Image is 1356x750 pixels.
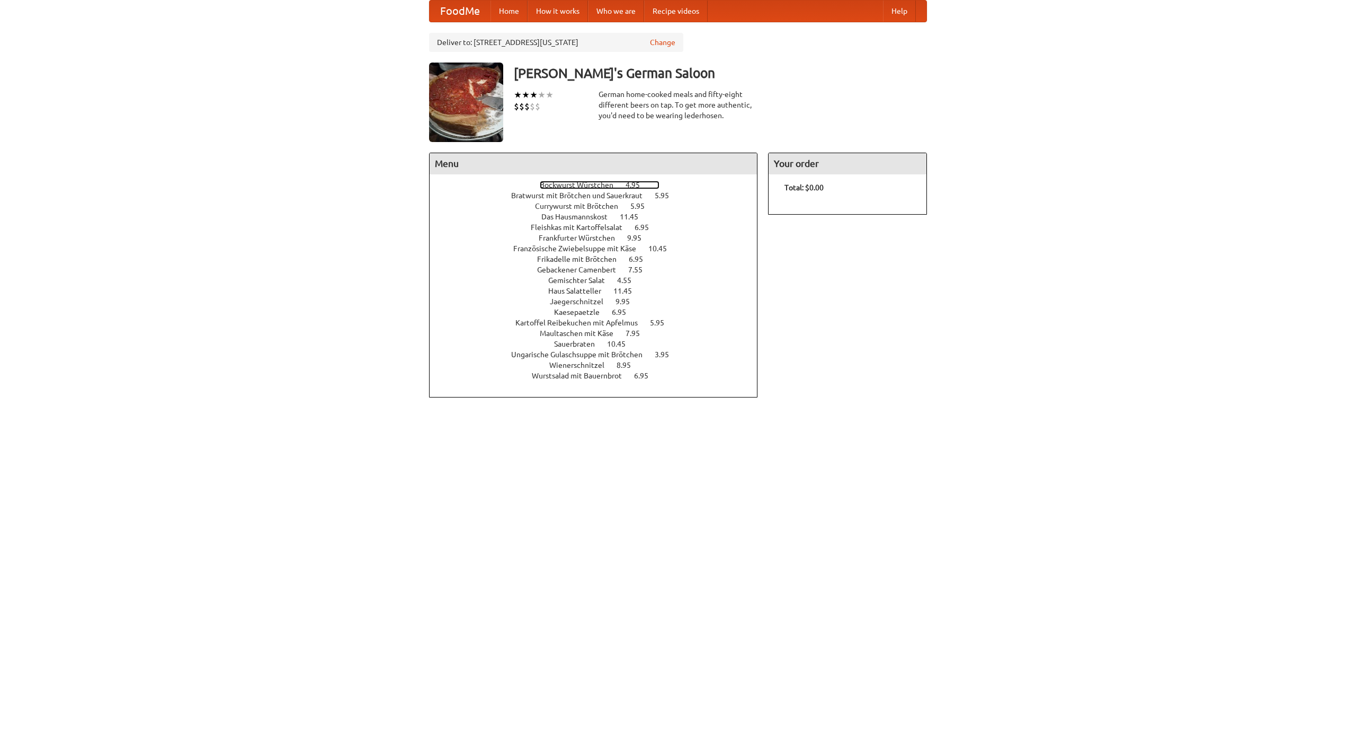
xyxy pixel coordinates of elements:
[532,372,632,380] span: Wurstsalad mit Bauernbrot
[626,329,650,338] span: 7.95
[548,287,612,295] span: Haus Salatteller
[530,101,535,112] li: $
[511,191,689,200] a: Bratwurst mit Brötchen und Sauerkraut 5.95
[541,213,658,221] a: Das Hausmannskost 11.45
[626,181,650,189] span: 4.95
[538,89,546,101] li: ★
[627,234,652,242] span: 9.95
[539,234,661,242] a: Frankfurter Würstchen 9.95
[540,181,624,189] span: Bockwurst Würstchen
[541,213,618,221] span: Das Hausmannskost
[655,191,680,200] span: 5.95
[540,329,659,338] a: Maultaschen mit Käse 7.95
[612,308,637,316] span: 6.95
[511,191,653,200] span: Bratwurst mit Brötchen und Sauerkraut
[548,276,651,285] a: Gemischter Salat 4.55
[630,202,655,210] span: 5.95
[635,223,659,232] span: 6.95
[650,37,675,48] a: Change
[531,223,668,232] a: Fleishkas mit Kartoffelsalat 6.95
[537,266,662,274] a: Gebackener Camenbert 7.55
[617,276,642,285] span: 4.55
[430,153,757,174] h4: Menu
[519,101,524,112] li: $
[548,287,652,295] a: Haus Salatteller 11.45
[548,276,615,285] span: Gemischter Salat
[514,89,522,101] li: ★
[535,101,540,112] li: $
[629,255,654,263] span: 6.95
[655,350,680,359] span: 3.95
[511,350,653,359] span: Ungarische Gulaschsuppe mit Brötchen
[607,340,636,348] span: 10.45
[528,1,588,22] a: How it works
[535,202,629,210] span: Currywurst mit Brötchen
[531,223,633,232] span: Fleishkas mit Kartoffelsalat
[588,1,644,22] a: Who we are
[634,372,659,380] span: 6.95
[549,361,615,369] span: Wienerschnitzel
[514,101,519,112] li: $
[514,63,927,84] h3: [PERSON_NAME]'s German Saloon
[550,297,614,306] span: Jaegerschnitzel
[429,33,683,52] div: Deliver to: [STREET_ADDRESS][US_STATE]
[540,181,659,189] a: Bockwurst Würstchen 4.95
[515,319,648,327] span: Kartoffel Reibekuchen mit Apfelmus
[511,350,689,359] a: Ungarische Gulaschsuppe mit Brötchen 3.95
[554,340,645,348] a: Sauerbraten 10.45
[550,297,649,306] a: Jaegerschnitzel 9.95
[429,63,503,142] img: angular.jpg
[537,255,663,263] a: Frikadelle mit Brötchen 6.95
[784,183,824,192] b: Total: $0.00
[430,1,490,22] a: FoodMe
[617,361,641,369] span: 8.95
[549,361,650,369] a: Wienerschnitzel 8.95
[522,89,530,101] li: ★
[535,202,664,210] a: Currywurst mit Brötchen 5.95
[537,266,627,274] span: Gebackener Camenbert
[540,329,624,338] span: Maultaschen mit Käse
[769,153,926,174] h4: Your order
[537,255,627,263] span: Frikadelle mit Brötchen
[524,101,530,112] li: $
[599,89,757,121] div: German home-cooked meals and fifty-eight different beers on tap. To get more authentic, you'd nee...
[554,308,610,316] span: Kaesepaetzle
[644,1,708,22] a: Recipe videos
[613,287,643,295] span: 11.45
[490,1,528,22] a: Home
[513,244,686,253] a: Französische Zwiebelsuppe mit Käse 10.45
[883,1,916,22] a: Help
[615,297,640,306] span: 9.95
[650,319,675,327] span: 5.95
[620,213,649,221] span: 11.45
[546,89,554,101] li: ★
[515,319,684,327] a: Kartoffel Reibekuchen mit Apfelmus 5.95
[554,308,646,316] a: Kaesepaetzle 6.95
[554,340,605,348] span: Sauerbraten
[539,234,626,242] span: Frankfurter Würstchen
[628,266,653,274] span: 7.55
[532,372,668,380] a: Wurstsalad mit Bauernbrot 6.95
[513,244,647,253] span: Französische Zwiebelsuppe mit Käse
[648,244,677,253] span: 10.45
[530,89,538,101] li: ★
